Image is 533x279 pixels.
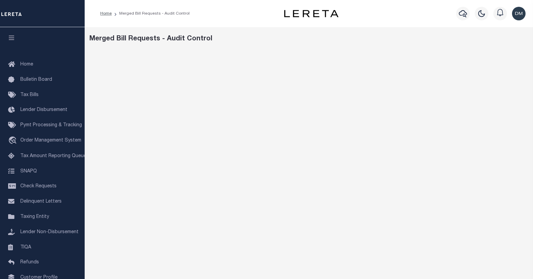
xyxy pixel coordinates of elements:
[100,12,112,16] a: Home
[20,215,49,219] span: Taxing Entity
[20,169,37,173] span: SNAPQ
[20,93,39,97] span: Tax Bills
[20,108,67,112] span: Lender Disbursement
[284,10,338,17] img: logo-dark.svg
[20,138,81,143] span: Order Management System
[20,62,33,67] span: Home
[20,245,31,249] span: TIQA
[20,199,62,204] span: Delinquent Letters
[20,260,39,265] span: Refunds
[20,154,86,159] span: Tax Amount Reporting Queue
[89,34,529,44] div: Merged Bill Requests - Audit Control
[20,230,79,235] span: Lender Non-Disbursement
[8,136,19,145] i: travel_explore
[512,7,526,20] img: svg+xml;base64,PHN2ZyB4bWxucz0iaHR0cDovL3d3dy53My5vcmcvMjAwMC9zdmciIHBvaW50ZXItZXZlbnRzPSJub25lIi...
[20,77,52,82] span: Bulletin Board
[20,123,82,128] span: Pymt Processing & Tracking
[20,184,57,189] span: Check Requests
[112,11,190,17] li: Merged Bill Requests - Audit Control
